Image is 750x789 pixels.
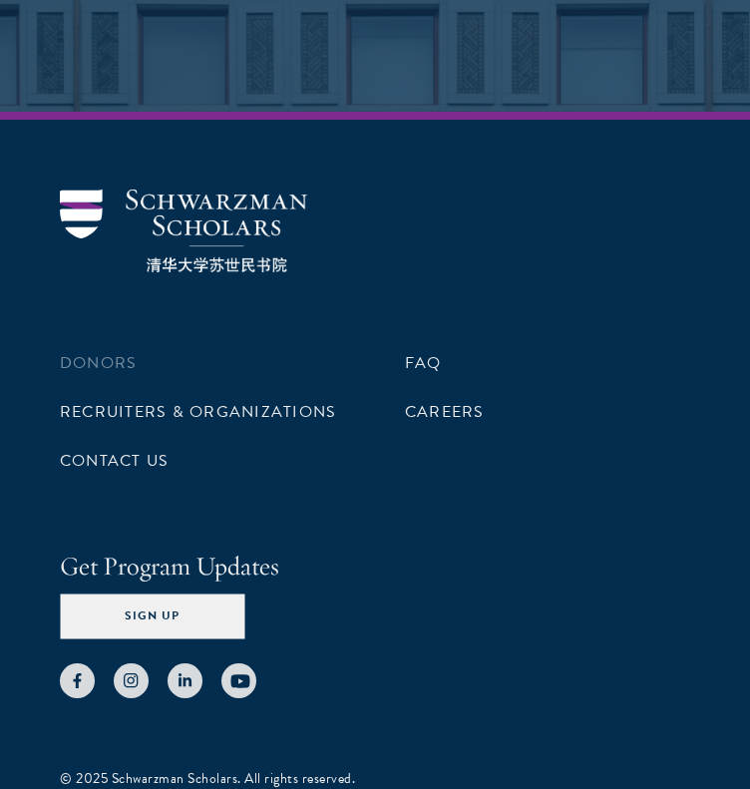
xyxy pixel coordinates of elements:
a: Donors [60,351,137,375]
a: FAQ [405,351,442,375]
a: Contact Us [60,449,169,473]
a: Careers [405,400,485,424]
h4: Get Program Updates [60,548,690,586]
button: Sign Up [60,593,244,638]
div: © 2025 Schwarzman Scholars. All rights reserved. [60,768,690,789]
img: Schwarzman Scholars [60,190,307,272]
a: Recruiters & Organizations [60,400,336,424]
